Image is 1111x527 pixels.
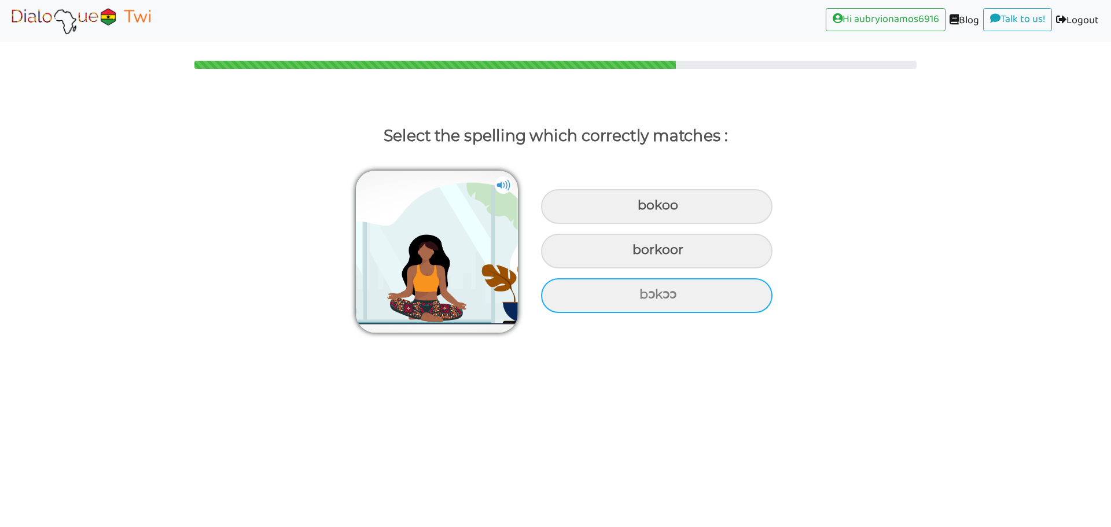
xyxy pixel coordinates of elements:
div: borkoor [541,234,772,268]
div: bɔkɔɔ [541,278,772,313]
a: Blog [946,8,983,34]
p: Select the spelling which correctly matches : [28,122,1083,150]
img: yoga-calm-girl.png [356,171,518,333]
a: Talk to us! [983,8,1052,31]
a: Hi aubryionamos6916 [826,8,946,31]
div: bokoo [541,189,772,224]
img: cuNL5YgAAAABJRU5ErkJggg== [495,176,512,194]
img: Select Course Page [8,6,154,35]
a: Logout [1052,8,1103,34]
